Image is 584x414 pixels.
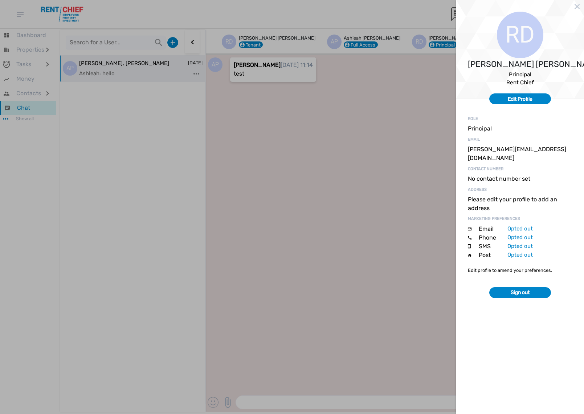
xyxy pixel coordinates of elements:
[468,254,471,257] img: 9lydWMjAAAAJXRFWHRkYXRlOmNyZWF0ZQAyMDE5LTA4LTI3VDAyOjI5OjI5LTA3OjAwrGDWcgAAACV0RVh0ZGF0ZTptb2RpZn...
[468,236,471,240] img: png;base64,iVBORw0KGgoAAAANSUhEUgAAAAoAAAAKCAYAAACNMs+9AAAABHNCSVQICAgIfAhkiAAAAIZJREFUGJWFzj0OAV...
[468,137,572,145] div: Email
[473,242,502,251] div: SMS
[502,242,578,251] div: Opted out
[468,187,572,195] div: Address
[473,251,502,260] div: Post
[489,287,551,298] button: Sign out
[468,196,557,212] span: Please edit your profile to add an address
[468,174,572,183] div: No contact number set
[468,79,572,87] div: Rent Chief
[473,225,502,233] div: Email
[468,228,471,230] img: kOKaxI+ye1aUfJh3sO0sAAAAASUVORK5CYII=
[468,124,572,133] div: Principal
[502,251,578,260] div: Opted out
[473,233,502,242] div: Phone
[489,93,551,104] button: Edit Profile
[497,12,543,58] div: R D
[502,225,578,233] div: Opted out
[502,233,578,242] div: Opted out
[468,71,572,79] div: Principal
[468,58,572,71] div: [PERSON_NAME] [PERSON_NAME]
[468,244,471,249] img: GXCo5uBgYGBYUgoYIHSyxgYGH6gyXHCGG8ZcIfkK0YGBgZ5BgYGRRw23AMAwGoWfaQO250AAAAASUVORK5CYII=
[468,260,572,276] p: Edit profile to amend your preferences.
[468,166,572,174] div: Contact Number
[468,116,572,124] div: Role
[468,216,572,224] div: Marketing Preferences
[468,145,572,162] div: [PERSON_NAME][EMAIL_ADDRESS][DOMAIN_NAME]
[575,4,580,9] img: Close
